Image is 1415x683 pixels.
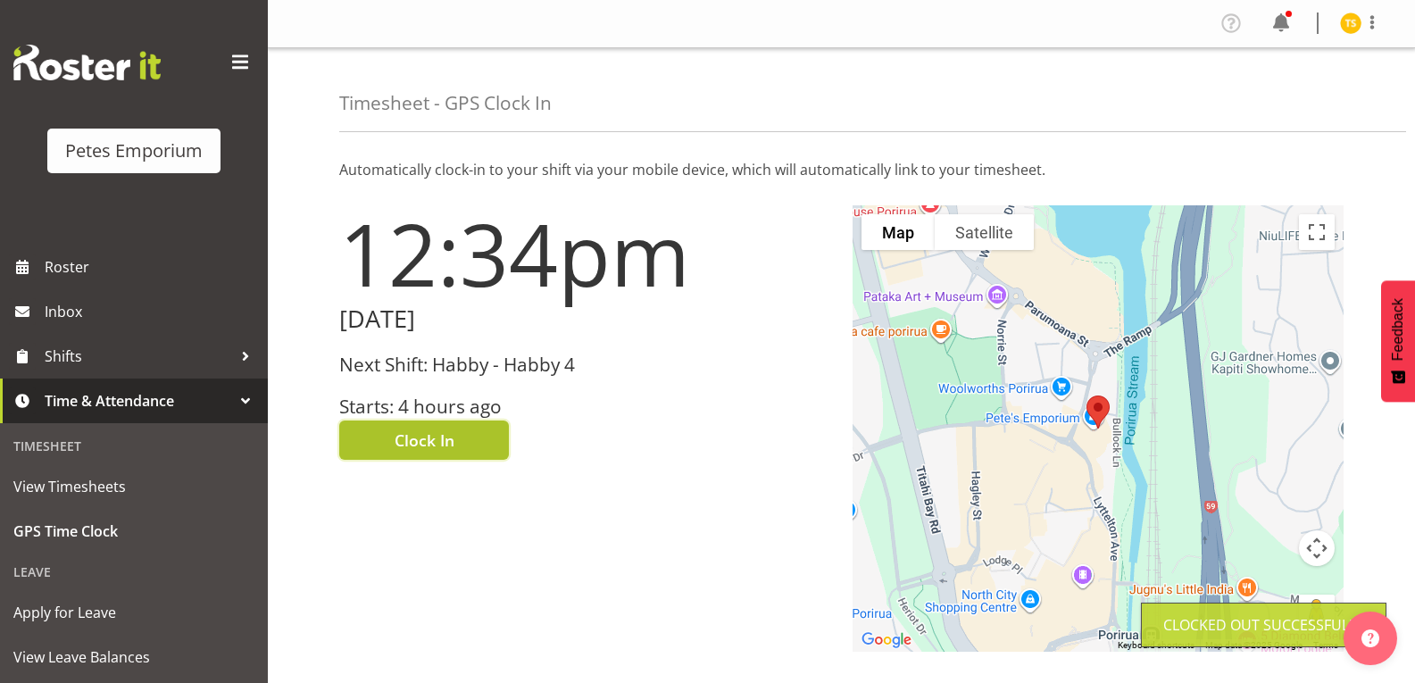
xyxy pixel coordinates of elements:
[339,159,1344,180] p: Automatically clock-in to your shift via your mobile device, which will automatically link to you...
[395,429,454,452] span: Clock In
[339,421,509,460] button: Clock In
[1299,214,1335,250] button: Toggle fullscreen view
[4,635,263,679] a: View Leave Balances
[1340,12,1361,34] img: tamara-straker11292.jpg
[1381,280,1415,402] button: Feedback - Show survey
[13,518,254,545] span: GPS Time Clock
[13,599,254,626] span: Apply for Leave
[1299,530,1335,566] button: Map camera controls
[45,298,259,325] span: Inbox
[45,343,232,370] span: Shifts
[65,137,203,164] div: Petes Emporium
[4,590,263,635] a: Apply for Leave
[935,214,1034,250] button: Show satellite imagery
[4,509,263,554] a: GPS Time Clock
[4,428,263,464] div: Timesheet
[339,354,831,375] h3: Next Shift: Habby - Habby 4
[13,45,161,80] img: Rosterit website logo
[1299,595,1335,630] button: Drag Pegman onto the map to open Street View
[339,396,831,417] h3: Starts: 4 hours ago
[861,214,935,250] button: Show street map
[45,387,232,414] span: Time & Attendance
[857,629,916,652] img: Google
[339,205,831,302] h1: 12:34pm
[1118,639,1194,652] button: Keyboard shortcuts
[339,305,831,333] h2: [DATE]
[4,464,263,509] a: View Timesheets
[4,554,263,590] div: Leave
[1163,614,1364,636] div: Clocked out Successfully
[45,254,259,280] span: Roster
[857,629,916,652] a: Open this area in Google Maps (opens a new window)
[1390,298,1406,361] span: Feedback
[13,473,254,500] span: View Timesheets
[13,644,254,671] span: View Leave Balances
[1361,629,1379,647] img: help-xxl-2.png
[339,93,552,113] h4: Timesheet - GPS Clock In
